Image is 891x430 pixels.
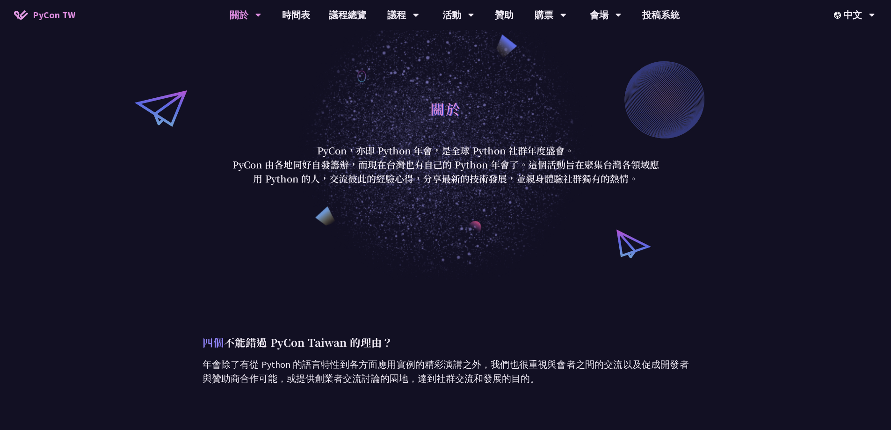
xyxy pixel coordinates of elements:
h1: 關於 [430,95,461,123]
p: PyCon，亦即 Python 年會，是全球 Python 社群年度盛會。 [228,144,663,158]
img: Home icon of PyCon TW 2025 [14,10,28,20]
img: Locale Icon [834,12,843,19]
span: PyCon TW [33,8,75,22]
p: PyCon 由各地同好自發籌辦，而現在台灣也有自己的 Python 年會了。這個活動旨在聚集台灣各領域應用 Python 的人，交流彼此的經驗心得，分享最新的技術發展，並親身體驗社群獨有的熱情。 [228,158,663,186]
span: 四個 [203,335,224,350]
p: 不能錯過 PyCon Taiwan 的理由？ [203,334,689,350]
a: PyCon TW [5,3,85,27]
p: 年會除了有從 Python 的語言特性到各方面應用實例的精彩演講之外，我們也很重視與會者之間的交流以及促成開發者與贊助商合作可能，或提供創業者交流討論的園地，達到社群交流和發展的目的。 [203,357,689,386]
